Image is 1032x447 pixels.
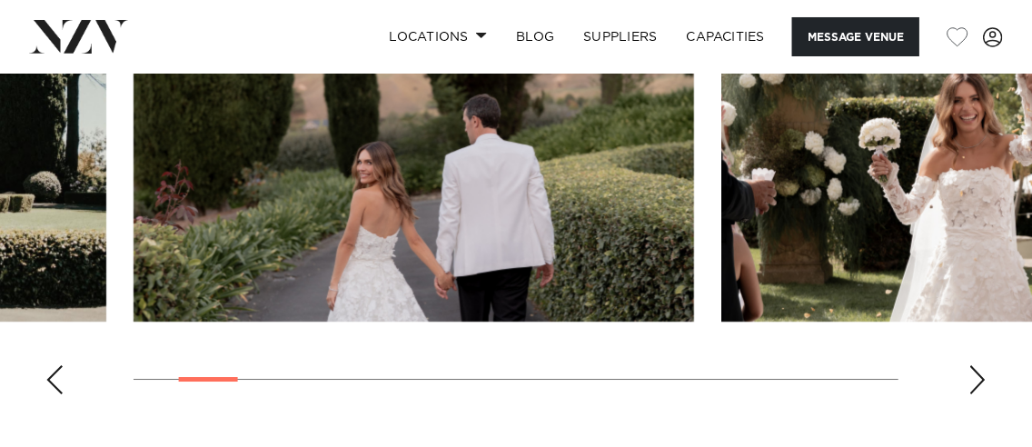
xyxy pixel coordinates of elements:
[672,17,780,56] a: Capacities
[792,17,919,56] button: Message Venue
[569,17,671,56] a: SUPPLIERS
[374,17,501,56] a: Locations
[501,17,569,56] a: BLOG
[29,20,128,53] img: nzv-logo.png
